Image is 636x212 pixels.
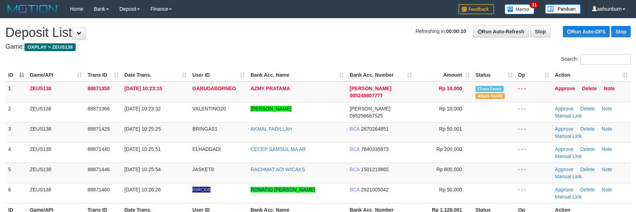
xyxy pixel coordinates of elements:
th: Amount: activate to sort column ascending [415,69,473,82]
a: Manual Link [555,153,582,159]
img: Button%20Memo.svg [505,4,534,14]
span: Copy 085249807777 to clipboard [350,93,383,98]
a: Delete [582,86,597,91]
a: Note [604,86,615,91]
span: BCA [350,167,360,172]
span: 88871460 [88,187,110,192]
span: 88871350 [88,86,110,91]
td: - - - [515,122,552,142]
td: 4 [5,142,27,163]
td: 3 [5,122,27,142]
img: Feedback.jpg [459,4,494,14]
th: Op: activate to sort column ascending [515,69,552,82]
td: - - - [515,82,552,102]
a: Stop [530,26,550,38]
h4: Game: [5,43,631,50]
td: 1 [5,82,27,102]
td: - - - [515,102,552,122]
a: Delete [580,146,594,152]
span: BRINGAS1 [192,126,218,132]
span: OXPLAY > ZEUS138 [24,43,76,51]
span: Rp 200,000 [436,146,462,152]
a: Manual Link [555,174,582,179]
span: 88871429 [88,126,110,132]
th: User ID: activate to sort column ascending [190,69,248,82]
a: Note [602,106,612,112]
a: Manual Link [555,133,582,139]
span: [DATE] 10:25:25 [125,126,161,132]
span: Copy 7840335873 to clipboard [361,146,389,152]
span: 88871366 [88,106,110,112]
th: Trans ID: activate to sort column ascending [85,69,122,82]
span: [DATE] 10:25:54 [125,167,161,172]
td: - - - [515,163,552,183]
span: Copy 2921005042 to clipboard [361,187,389,192]
span: BCA [350,187,360,192]
a: Delete [580,187,594,192]
label: Search: [561,54,631,65]
a: RONATIO [PERSON_NAME] [251,187,315,192]
h1: Deposit List [5,26,631,40]
a: Manual Link [555,113,582,119]
a: Note [602,167,612,172]
a: Approve [555,126,574,132]
span: GARUDABORNEO [192,86,236,91]
span: [DATE] 10:23:15 [125,86,162,91]
td: ZEUS138 [27,82,85,102]
a: Delete [580,106,594,112]
span: Rp 50,001 [439,126,462,132]
td: ZEUS138 [27,142,85,163]
td: ZEUS138 [27,102,85,122]
a: [PERSON_NAME] [251,106,291,112]
span: Copy 085256687525 to clipboard [350,113,383,119]
a: Run Auto-DPS [563,26,610,37]
a: Delete [580,167,594,172]
td: ZEUS138 [27,163,85,183]
a: Note [602,126,612,132]
a: Manual Link [555,194,582,200]
span: Bank is not match [476,93,505,99]
a: AZMY PRATAMA [251,86,290,91]
td: ZEUS138 [27,183,85,203]
span: Copy 2670264851 to clipboard [361,126,389,132]
a: Approve [555,167,574,172]
th: ID: activate to sort column descending [5,69,27,82]
span: Rp 18,000 [439,106,462,112]
span: BCA [350,146,360,152]
span: 88871446 [88,167,110,172]
span: Rp 10,000 [439,86,462,91]
span: Copy 1501219865 to clipboard [361,167,389,172]
a: Stop [611,26,631,37]
span: Nama rekening ada tanda titik/strip, harap diedit [192,187,210,192]
th: Status: activate to sort column ascending [473,69,515,82]
td: 6 [5,183,27,203]
a: Run Auto-Refresh [473,26,529,38]
a: Approve [555,187,574,192]
td: ZEUS138 [27,122,85,142]
span: [DATE] 10:26:26 [125,187,161,192]
span: Similar transaction found [476,86,504,92]
a: AKMAL FADILLAH [251,126,292,132]
th: Bank Acc. Number: activate to sort column ascending [347,69,415,82]
span: 31 [530,2,539,8]
input: Search: [580,54,631,65]
a: Delete [580,126,594,132]
span: Rp 50,000 [439,187,462,192]
span: 88871440 [88,146,110,152]
td: - - - [515,183,552,203]
td: - - - [515,142,552,163]
th: Action: activate to sort column ascending [552,69,631,82]
span: Rp 800,000 [436,167,462,172]
a: Note [602,187,612,192]
a: Note [602,146,612,152]
a: Approve [555,146,574,152]
span: JASKET8 [192,167,214,172]
th: Date Trans.: activate to sort column ascending [122,69,190,82]
span: [PERSON_NAME] [350,106,390,112]
span: ELHADDADI [192,146,221,152]
td: 2 [5,102,27,122]
span: BCA [350,126,360,132]
span: [DATE] 10:25:51 [125,146,161,152]
a: CECEP SAMSUL MA AR [251,146,306,152]
img: MOTION_logo.png [5,4,59,14]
